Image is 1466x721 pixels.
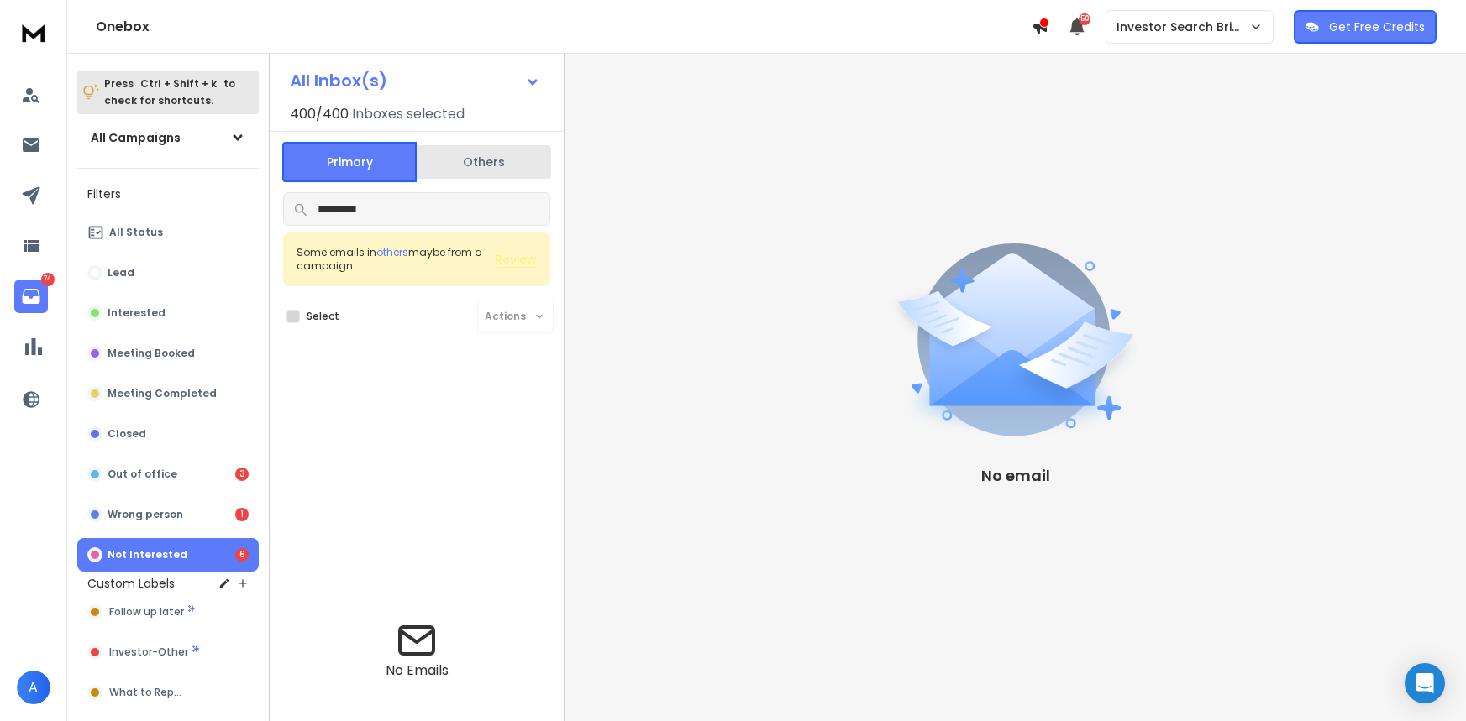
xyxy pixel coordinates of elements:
[77,296,259,330] button: Interested
[282,142,417,182] button: Primary
[297,246,495,273] div: Some emails in maybe from a campaign
[352,104,465,124] h3: Inboxes selected
[386,661,449,681] p: No Emails
[17,17,50,48] img: logo
[138,74,219,93] span: Ctrl + Shift + k
[77,538,259,572] button: Not Interested6
[77,417,259,451] button: Closed
[77,595,259,629] button: Follow up later
[109,686,181,699] span: What to Reply
[108,266,134,280] p: Lead
[981,464,1050,488] p: No email
[1329,18,1425,35] p: Get Free Credits
[108,427,146,441] p: Closed
[1405,663,1445,703] div: Open Intercom Messenger
[108,508,183,521] p: Wrong person
[108,468,177,481] p: Out of office
[1117,18,1249,35] p: Investor Search Brillwood
[417,144,551,180] button: Others
[77,457,259,491] button: Out of office3
[87,575,175,592] h3: Custom Labels
[41,273,55,286] p: 74
[109,605,184,619] span: Follow up later
[1079,13,1090,25] span: 50
[495,251,537,268] button: Review
[235,548,249,562] div: 6
[108,387,217,400] p: Meeting Completed
[276,64,554,97] button: All Inbox(s)
[77,256,259,290] button: Lead
[96,17,1032,37] h1: Onebox
[376,245,408,259] span: others
[104,76,235,109] p: Press to check for shortcuts.
[108,347,195,360] p: Meeting Booked
[91,129,181,146] h1: All Campaigns
[77,216,259,249] button: All Status
[109,645,188,659] span: Investor-Other
[14,280,48,313] a: 74
[235,508,249,521] div: 1
[290,72,387,89] h1: All Inbox(s)
[307,310,339,323] label: Select
[77,182,259,206] h3: Filters
[109,226,163,239] p: All Status
[108,548,187,562] p: Not Interested
[77,635,259,669] button: Investor-Other
[77,676,259,709] button: What to Reply
[77,337,259,370] button: Meeting Booked
[1294,10,1437,44] button: Get Free Credits
[77,121,259,154] button: All Campaigns
[235,468,249,481] div: 3
[17,671,50,704] button: A
[77,377,259,410] button: Meeting Completed
[77,498,259,531] button: Wrong person1
[108,306,166,320] p: Interested
[290,104,349,124] span: 400 / 400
